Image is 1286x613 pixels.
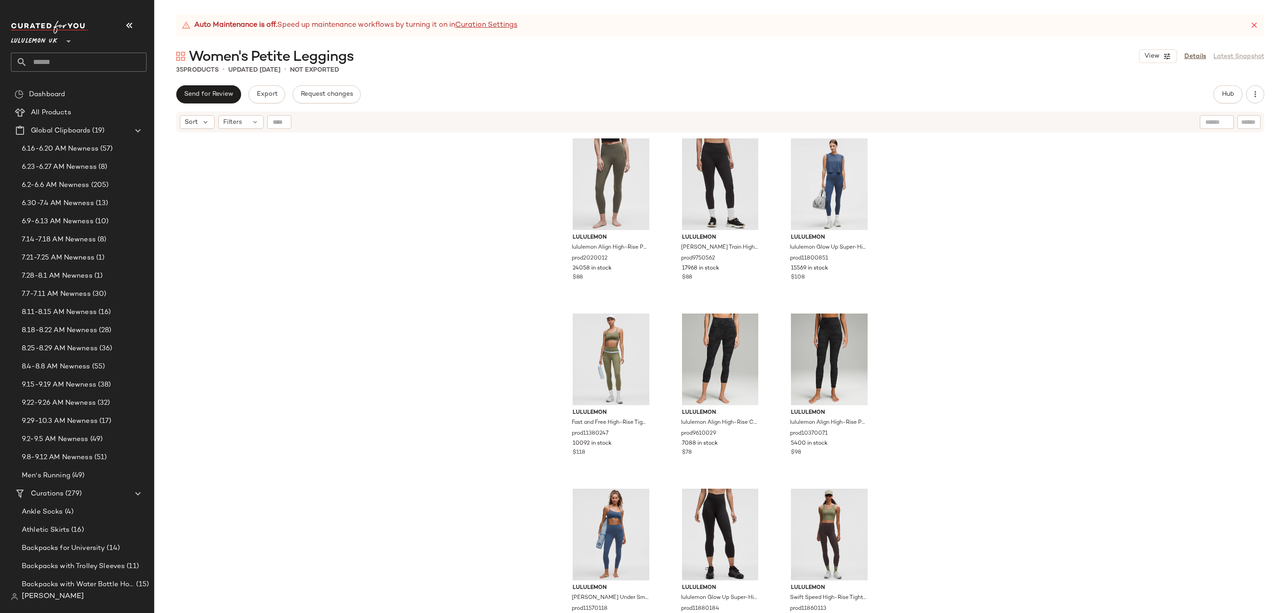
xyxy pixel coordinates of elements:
span: 7.7-7.11 AM Newness [22,289,91,299]
span: 6.30-7.4 AM Newness [22,198,94,209]
span: (4) [63,507,74,517]
span: Curations [31,489,64,499]
span: (38) [96,380,111,390]
img: cfy_white_logo.C9jOOHJF.svg [11,21,88,34]
span: 5400 in stock [791,440,828,448]
img: LW5CTAS_045739_1 [565,138,657,230]
a: Details [1184,52,1206,61]
span: 8.11-8.15 AM Newness [22,307,97,318]
span: lululemon [682,234,759,242]
button: View [1139,49,1177,63]
span: Fast and Free High-Rise Tight 25" 5 Pocket [572,419,648,427]
span: All Products [31,108,71,118]
span: (13) [94,198,108,209]
span: (16) [97,307,111,318]
span: 24058 in stock [573,265,612,273]
span: Lululemon UK [11,31,58,47]
span: Export [256,91,277,98]
span: Dashboard [29,89,65,100]
span: (30) [91,289,107,299]
span: (55) [90,362,105,372]
span: lululemon Align High-Rise Pant with Pockets 25" [790,419,867,427]
span: 7.28-8.1 AM Newness [22,271,93,281]
span: (11) [125,561,139,572]
span: 7.21-7.25 AM Newness [22,253,94,263]
span: Men's Running [22,471,70,481]
img: LW6CUUS_0001_1 [675,489,766,580]
span: • [284,64,286,75]
img: LW5DVXS_047184_1 [784,314,875,405]
span: prod9750562 [681,255,715,263]
span: 8.18-8.22 AM Newness [22,325,97,336]
span: lululemon [791,409,868,417]
span: prod11380247 [572,430,609,438]
span: (8) [96,235,106,245]
span: 6.9-6.13 AM Newness [22,216,93,227]
div: Speed up maintenance workflows by turning it on in [182,20,517,31]
span: 9.2-9.5 AM Newness [22,434,88,445]
span: lululemon [573,409,649,417]
span: (32) [96,398,110,408]
span: 7.14-7.18 AM Newness [22,235,96,245]
span: (279) [64,489,82,499]
span: lululemon [573,234,649,242]
span: (1) [93,271,103,281]
span: prod11880184 [681,605,719,613]
span: [PERSON_NAME] Train High-Rise Tight 25" [681,244,758,252]
span: $108 [791,274,805,282]
span: $88 [573,274,583,282]
span: 15569 in stock [791,265,828,273]
span: 6.2-6.6 AM Newness [22,180,89,191]
img: LW5HACS_041179_1 [784,489,875,580]
span: (19) [90,126,104,136]
span: [PERSON_NAME] [22,591,84,602]
span: (49) [70,471,85,481]
span: Sort [185,118,198,127]
img: LW6BOYS_047184_1 [675,314,766,405]
span: (49) [88,434,103,445]
button: Send for Review [176,85,241,103]
span: lululemon Align High-Rise Crop 23" [681,419,758,427]
span: 9.15-9.19 AM Newness [22,380,96,390]
img: LW5CQDS_0001_1 [675,138,766,230]
span: $78 [682,449,692,457]
span: (51) [93,452,107,463]
span: lululemon Glow Up Super-High-Rise Tight 25" [790,244,867,252]
img: LW5FARS_062214_1 [565,314,657,405]
span: (15) [134,579,149,590]
span: (16) [69,525,84,535]
span: Backpacks with Trolley Sleeves [22,561,125,572]
span: 7088 in stock [682,440,718,448]
span: (1) [94,253,104,263]
span: 6.16-6.20 AM Newness [22,144,98,154]
span: (10) [93,216,109,227]
span: Send for Review [184,91,233,98]
span: 35 [176,67,183,74]
span: prod11800851 [790,255,828,263]
span: View [1144,53,1159,60]
span: lululemon [682,409,759,417]
span: lululemon Align High-Rise Pant 25" [572,244,648,252]
span: (205) [89,180,109,191]
span: prod9610029 [681,430,716,438]
span: lululemon [573,584,649,592]
img: LW5FZES_071150_1 [784,138,875,230]
span: (36) [98,343,113,354]
span: 9.22-9.26 AM Newness [22,398,96,408]
div: Products [176,65,219,75]
span: Backpacks with Water Bottle Holder [22,579,134,590]
span: (8) [97,162,107,172]
span: 8.25-8.29 AM Newness [22,343,98,354]
span: prod2020012 [572,255,608,263]
button: Hub [1213,85,1242,103]
span: 6.23-6.27 AM Newness [22,162,97,172]
span: prod11570118 [572,605,608,613]
span: 17968 in stock [682,265,719,273]
p: updated [DATE] [228,65,280,75]
span: lululemon [791,584,868,592]
span: prod11860113 [790,605,826,613]
strong: Auto Maintenance is off. [194,20,277,31]
span: 9.29-10.3 AM Newness [22,416,98,427]
span: Global Clipboards [31,126,90,136]
span: (28) [97,325,112,336]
